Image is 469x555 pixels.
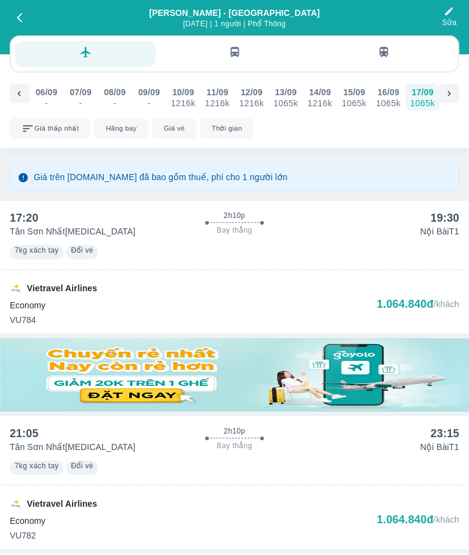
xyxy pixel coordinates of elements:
div: transportation tabs [11,37,458,71]
div: - [36,98,57,108]
div: 14/09 [309,86,331,98]
div: 1216k [205,98,230,108]
div: 15/09 [343,86,365,98]
div: 1065k [342,98,366,108]
p: Vietravel Airlines [27,282,97,294]
div: 1216k [308,98,332,108]
div: 1065k [376,98,401,108]
div: 1216k [171,98,195,108]
div: 1216k [239,98,264,108]
div: 13/09 [275,86,297,98]
p: /khách [434,513,459,526]
p: Tân Sơn Nhất [MEDICAL_DATA] [10,225,136,238]
button: Sửa [430,2,469,34]
div: scrollable sort and filters [9,118,460,148]
p: Tân Sơn Nhất [MEDICAL_DATA] [10,441,136,453]
div: 17/09 [412,86,434,98]
div: - [104,98,125,108]
div: [PERSON_NAME] - [GEOGRAPHIC_DATA] [149,7,320,19]
div: 07/09 [70,86,92,98]
div: - [70,98,91,108]
span: 7kg xách tay [15,462,59,470]
div: 1065k [274,98,298,108]
span: Đổi vé [71,246,93,255]
div: 10/09 [172,86,194,98]
span: Đổi vé [71,462,93,470]
div: 08/09 [104,86,126,98]
span: Hãng bay [106,124,136,132]
span: Economy [10,515,97,527]
div: 06/09 [35,86,57,98]
div: 1.064.840đ [377,513,434,526]
span: [DATE] | 1 người | Phổ Thông [183,19,286,29]
div: - [139,98,159,108]
div: 11/09 [206,86,228,98]
span: Sửa [435,16,464,29]
div: 1065k [410,98,435,108]
div: 09/09 [138,86,160,98]
span: 7kg xách tay [15,246,59,255]
p: Nội Bài T1 [420,225,459,238]
span: Giá vé [164,124,184,132]
span: 2h10p [224,426,245,436]
span: VU784 [10,314,97,326]
span: 2h10p [224,211,245,220]
p: Giá trên [DOMAIN_NAME] đã bao gồm thuế, phí cho 1 người lớn [34,171,288,183]
span: Economy [10,299,97,311]
div: 16/09 [377,86,399,98]
div: 12/09 [241,86,263,98]
span: Thời gian [212,124,242,132]
p: Nội Bài T1 [420,441,459,453]
span: Giá thấp nhất [34,124,79,132]
p: Vietravel Airlines [27,498,97,510]
span: VU782 [10,529,97,542]
div: 1.064.840đ [377,298,434,310]
p: /khách [434,298,459,310]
